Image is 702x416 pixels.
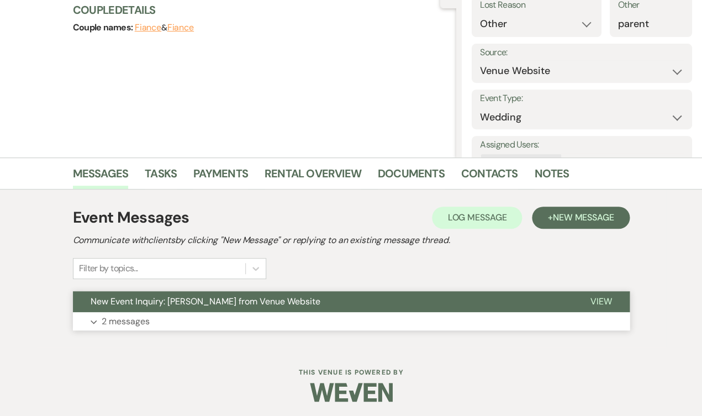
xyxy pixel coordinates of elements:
[167,23,194,32] button: Fiance
[378,165,445,189] a: Documents
[135,23,162,32] button: Fiance
[534,165,569,189] a: Notes
[73,22,135,33] span: Couple names:
[79,262,138,275] div: Filter by topics...
[481,154,549,170] div: [PERSON_NAME]
[73,206,189,229] h1: Event Messages
[590,296,612,307] span: View
[91,296,320,307] span: New Event Inquiry: [PERSON_NAME] from Venue Website
[193,165,248,189] a: Payments
[265,165,361,189] a: Rental Overview
[480,137,684,153] label: Assigned Users:
[573,291,630,312] button: View
[102,314,150,329] p: 2 messages
[480,91,684,107] label: Event Type:
[73,2,446,18] h3: Couple Details
[552,212,614,223] span: New Message
[461,165,518,189] a: Contacts
[432,207,522,229] button: Log Message
[447,212,506,223] span: Log Message
[73,234,630,247] h2: Communicate with clients by clicking "New Message" or replying to an existing message thread.
[310,373,393,412] img: Weven Logo
[480,45,684,61] label: Source:
[73,312,630,331] button: 2 messages
[145,165,177,189] a: Tasks
[532,207,629,229] button: +New Message
[73,291,573,312] button: New Event Inquiry: [PERSON_NAME] from Venue Website
[135,22,194,33] span: &
[73,165,129,189] a: Messages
